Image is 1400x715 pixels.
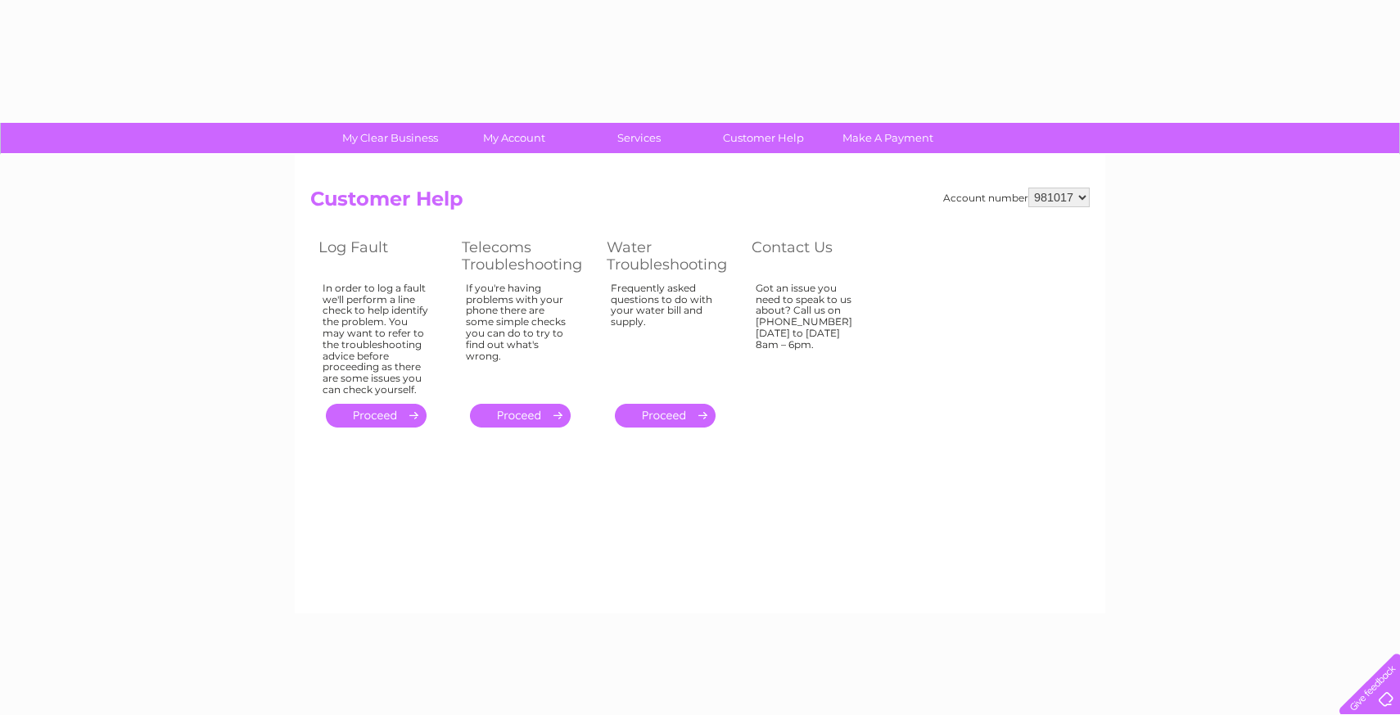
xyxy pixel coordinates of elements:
[598,234,743,278] th: Water Troubleshooting
[571,123,707,153] a: Services
[466,283,574,389] div: If you're having problems with your phone there are some simple checks you can do to try to find ...
[756,283,862,389] div: Got an issue you need to speak to us about? Call us on [PHONE_NUMBER] [DATE] to [DATE] 8am – 6pm.
[323,123,458,153] a: My Clear Business
[326,404,427,428] a: .
[323,283,429,396] div: In order to log a fault we'll perform a line check to help identify the problem. You may want to ...
[943,188,1090,207] div: Account number
[696,123,831,153] a: Customer Help
[470,404,571,428] a: .
[615,404,716,428] a: .
[454,234,598,278] th: Telecoms Troubleshooting
[447,123,582,153] a: My Account
[611,283,719,389] div: Frequently asked questions to do with your water bill and supply.
[310,188,1090,219] h2: Customer Help
[310,234,454,278] th: Log Fault
[820,123,955,153] a: Make A Payment
[743,234,887,278] th: Contact Us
